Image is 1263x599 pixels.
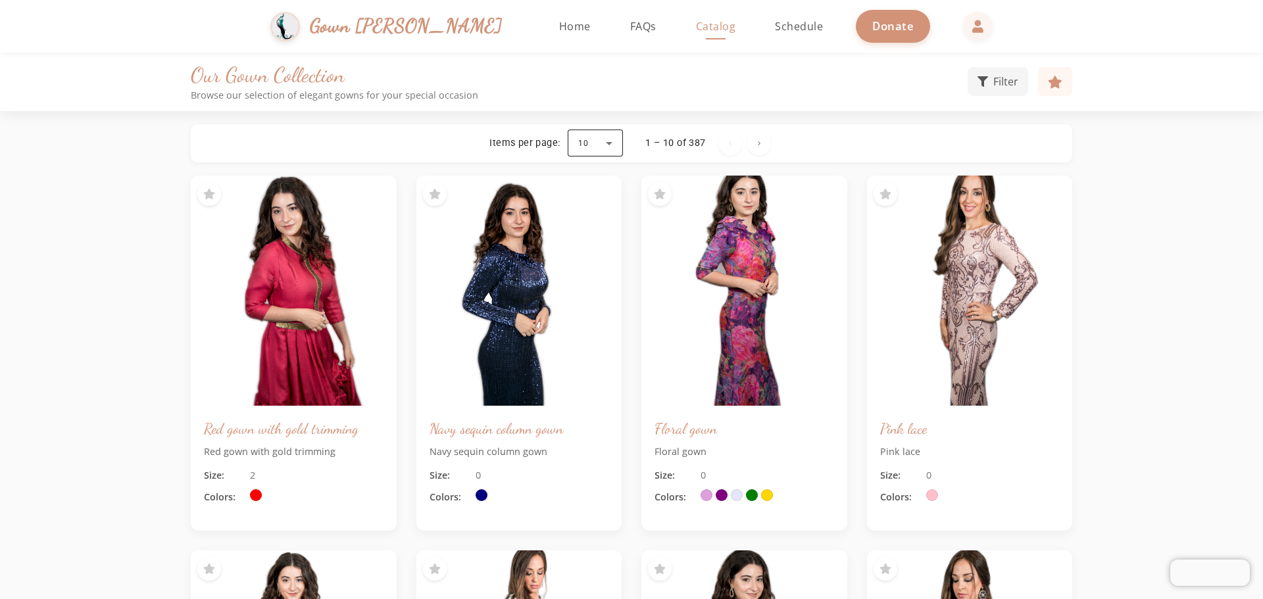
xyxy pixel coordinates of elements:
span: Gown [PERSON_NAME] [310,12,503,40]
iframe: Chatra live chat [1170,560,1250,586]
h1: Our Gown Collection [191,62,968,87]
button: Previous page [718,132,742,155]
h3: Pink lace [880,419,1060,438]
p: Floral gown [655,444,834,459]
img: Gown Gmach Logo [270,12,300,41]
span: 0 [926,468,931,483]
span: Catalog [696,19,736,34]
div: 1 – 10 of 387 [645,137,705,150]
button: Filter [968,67,1028,96]
span: Size: [880,468,920,483]
button: Next page [747,132,771,155]
img: Red gown with gold trimming [191,176,397,406]
p: Pink lace [880,444,1060,459]
span: Home [559,19,591,34]
span: 0 [476,468,481,483]
span: 0 [701,468,706,483]
img: Floral gown [641,176,847,406]
span: Size: [204,468,243,483]
a: Donate [856,10,930,42]
span: 2 [250,468,255,483]
span: Schedule [775,19,823,34]
h3: Navy sequin column gown [430,419,609,438]
span: Colors: [655,490,694,504]
p: Red gown with gold trimming [204,444,384,459]
div: Items per page: [489,137,560,150]
span: FAQs [630,19,656,34]
h3: Red gown with gold trimming [204,419,384,438]
p: Browse our selection of elegant gowns for your special occasion [191,89,968,101]
p: Navy sequin column gown [430,444,609,459]
span: Size: [655,468,694,483]
span: Colors: [204,490,243,504]
span: Colors: [880,490,920,504]
span: Size: [430,468,469,483]
img: Pink lace [867,176,1073,406]
span: Donate [872,18,914,34]
a: Gown [PERSON_NAME] [270,9,516,45]
span: Filter [993,74,1018,89]
span: Colors: [430,490,469,504]
h3: Floral gown [655,419,834,438]
img: Navy sequin column gown [416,176,622,406]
